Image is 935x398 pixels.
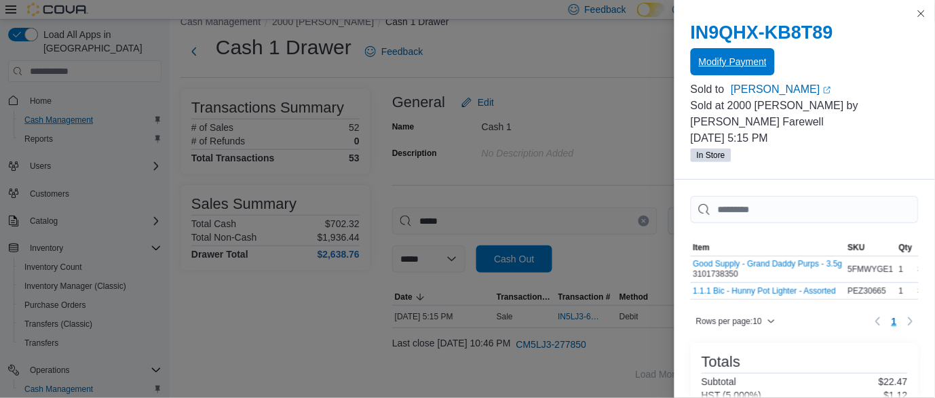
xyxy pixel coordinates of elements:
button: Rows per page:10 [691,313,781,330]
button: 1.1.1 Bic - Hunny Pot Lighter - Assorted [693,286,837,296]
p: Sold at 2000 [PERSON_NAME] by [PERSON_NAME] Farewell [691,98,919,130]
button: Item [691,239,845,256]
ul: Pagination for table: MemoryTable from EuiInMemoryTable [886,311,902,332]
button: Page 1 of 1 [886,311,902,332]
div: 1 [896,261,915,277]
span: In Store [697,149,725,161]
p: [DATE] 5:15 PM [691,130,919,146]
span: Qty [899,242,913,253]
button: Previous page [870,313,886,330]
input: This is a search bar. As you type, the results lower in the page will automatically filter. [691,196,919,223]
span: SKU [848,242,865,253]
button: Good Supply - Grand Daddy Purps - 3.5g [693,259,843,268]
nav: Pagination for table: MemoryTable from EuiInMemoryTable [870,311,919,332]
span: Rows per page : 10 [696,316,762,327]
div: 3101738350 [693,259,843,279]
h3: Totals [702,354,740,370]
button: Modify Payment [691,48,775,75]
span: 1 [892,315,897,328]
span: PEZ30665 [848,285,887,296]
span: In Store [691,148,731,162]
svg: External link [823,86,831,94]
p: $22.47 [879,376,908,387]
button: Close this dialog [913,5,930,22]
button: Next page [902,313,919,330]
span: Item [693,242,710,253]
button: SKU [845,239,896,256]
a: [PERSON_NAME]External link [731,81,919,98]
div: 1 [896,283,915,299]
button: Qty [896,239,915,256]
span: 5FMWYGE1 [848,264,894,275]
span: Modify Payment [699,55,767,68]
h2: IN9QHX-KB8T89 [691,22,919,43]
h6: Subtotal [702,376,736,387]
div: Sold to [691,81,728,98]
